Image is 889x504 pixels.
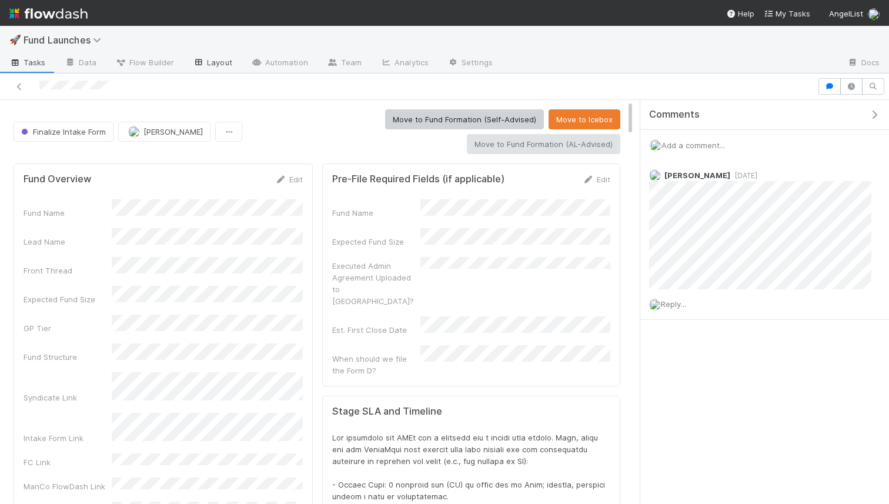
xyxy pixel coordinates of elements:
[118,122,210,142] button: [PERSON_NAME]
[332,207,420,219] div: Fund Name
[55,54,106,73] a: Data
[661,299,686,309] span: Reply...
[143,127,203,136] span: [PERSON_NAME]
[332,236,420,248] div: Expected Fund Size
[183,54,242,73] a: Layout
[24,480,112,492] div: ManCo FlowDash Link
[9,56,46,68] span: Tasks
[664,171,730,180] span: [PERSON_NAME]
[661,141,725,150] span: Add a comment...
[371,54,438,73] a: Analytics
[764,8,810,19] a: My Tasks
[332,324,420,336] div: Est. First Close Date
[332,173,504,185] h5: Pre-File Required Fields (if applicable)
[583,175,610,184] a: Edit
[332,353,420,376] div: When should we file the Form D?
[19,127,106,136] span: Finalize Intake Form
[106,54,183,73] a: Flow Builder
[438,54,502,73] a: Settings
[24,236,112,248] div: Lead Name
[649,169,661,181] img: avatar_6177bb6d-328c-44fd-b6eb-4ffceaabafa4.png
[467,134,620,154] button: Move to Fund Formation (AL-Advised)
[24,322,112,334] div: GP Tier
[838,54,889,73] a: Docs
[332,260,420,307] div: Executed Admin Agreement Uploaded to [GEOGRAPHIC_DATA]?
[764,9,810,18] span: My Tasks
[24,456,112,468] div: FC Link
[9,4,88,24] img: logo-inverted-e16ddd16eac7371096b0.svg
[868,8,880,20] img: avatar_0a9e60f7-03da-485c-bb15-a40c44fcec20.png
[650,139,661,151] img: avatar_0a9e60f7-03da-485c-bb15-a40c44fcec20.png
[128,126,140,138] img: avatar_18c010e4-930e-4480-823a-7726a265e9dd.png
[9,35,21,45] span: 🚀
[730,171,757,180] span: [DATE]
[649,299,661,311] img: avatar_0a9e60f7-03da-485c-bb15-a40c44fcec20.png
[14,122,113,142] button: Finalize Intake Form
[726,8,754,19] div: Help
[24,432,112,444] div: Intake Form Link
[332,406,610,418] h5: Stage SLA and Timeline
[829,9,863,18] span: AngelList
[24,207,112,219] div: Fund Name
[385,109,544,129] button: Move to Fund Formation (Self-Advised)
[649,109,700,121] span: Comments
[24,34,107,46] span: Fund Launches
[24,351,112,363] div: Fund Structure
[24,265,112,276] div: Front Thread
[24,392,112,403] div: Syndicate Link
[24,293,112,305] div: Expected Fund Size
[115,56,174,68] span: Flow Builder
[317,54,371,73] a: Team
[242,54,317,73] a: Automation
[275,175,303,184] a: Edit
[24,173,91,185] h5: Fund Overview
[549,109,620,129] button: Move to Icebox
